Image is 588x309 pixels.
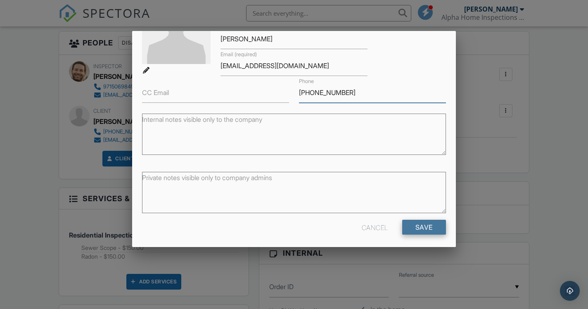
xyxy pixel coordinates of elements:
[560,281,580,301] div: Open Intercom Messenger
[142,88,169,97] label: CC Email
[220,24,245,31] label: Last name
[142,115,262,124] label: Internal notes visible only to the company
[402,220,446,235] input: Save
[142,173,272,182] label: Private notes visible only to company admins
[299,78,314,85] label: Phone
[362,220,388,235] div: Cancel
[220,51,257,58] label: Email (required)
